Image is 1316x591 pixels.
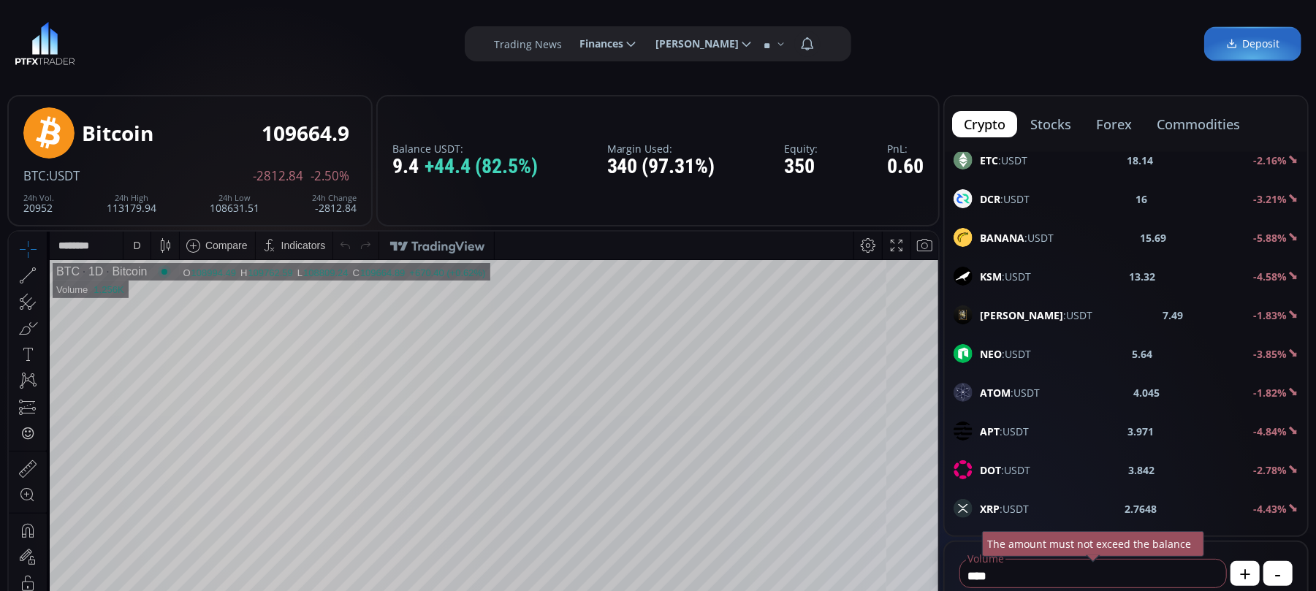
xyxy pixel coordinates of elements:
div: L [289,36,294,47]
div: 1D [71,34,94,47]
b: 7.49 [1163,308,1183,323]
span: :USDT [980,191,1030,207]
div: Bitcoin [94,34,138,47]
div: O [174,36,182,47]
b: 5.64 [1132,346,1152,362]
b: -5.88% [1253,231,1287,245]
div: 24h Vol. [23,194,54,202]
div: Bitcoin [82,122,153,145]
b: 3.842 [1129,462,1155,478]
span: -2812.84 [253,169,303,183]
div: H [232,36,239,47]
label: Balance USDT: [392,143,538,154]
b: XRP [980,502,1000,516]
button: stocks [1019,111,1083,137]
div: 113179.94 [107,194,156,213]
b: APT [980,424,1000,438]
b: BANANA [980,231,1024,245]
button: crypto [952,111,1017,137]
label: Trading News [494,37,562,52]
b: -1.83% [1253,308,1287,322]
div: 20952 [23,194,54,213]
div: 9.4 [392,156,538,178]
div: 109664.89 [351,36,396,47]
span: :USDT [980,230,1054,245]
b: -2.16% [1253,153,1287,167]
div: 108809.24 [294,36,339,47]
span: Finances [569,29,623,58]
div: Volume [47,53,79,64]
div:  [13,195,25,209]
b: KSM [980,270,1002,283]
button: commodities [1145,111,1252,137]
b: ATOM [980,386,1011,400]
div: 108994.49 [183,36,227,47]
div: 108631.51 [210,194,259,213]
span: :USDT [980,424,1029,439]
span: BTC [23,167,46,184]
div: 24h Change [312,194,357,202]
div: 340 (97.31%) [607,156,715,178]
b: 18.14 [1127,153,1154,168]
b: -4.43% [1253,502,1287,516]
span: Deposit [1226,37,1279,52]
b: -4.58% [1253,270,1287,283]
span: :USDT [46,167,80,184]
span: :USDT [980,462,1030,478]
span: :USDT [980,501,1029,516]
div: 109762.59 [239,36,284,47]
label: Equity: [784,143,818,154]
img: LOGO [15,22,75,66]
a: Deposit [1204,27,1301,61]
span: -2.50% [311,169,349,183]
div: 109664.9 [262,122,349,145]
button: - [1263,561,1293,586]
div: 0.60 [887,156,924,178]
span: :USDT [980,153,1027,168]
span: :USDT [980,269,1031,284]
b: NEO [980,347,1002,361]
div: BTC [47,34,71,47]
div: 1.256K [85,53,115,64]
b: 3.971 [1128,424,1155,439]
div: Indicators [273,8,317,20]
b: -3.21% [1253,192,1287,206]
div: The amount must not exceed the balance [982,531,1204,557]
span: :USDT [980,308,1092,323]
b: -2.78% [1253,463,1287,477]
b: -1.82% [1253,386,1287,400]
b: 2.7648 [1125,501,1157,516]
div: D [124,8,132,20]
b: 15.69 [1141,230,1167,245]
button: + [1231,561,1260,586]
span: +44.4 (82.5%) [425,156,538,178]
b: 16 [1136,191,1147,207]
div: 24h High [107,194,156,202]
div: -2812.84 [312,194,357,213]
label: Margin Used: [607,143,715,154]
b: ETC [980,153,998,167]
span: :USDT [980,346,1031,362]
div: 24h Low [210,194,259,202]
div: C [344,36,351,47]
b: [PERSON_NAME] [980,308,1063,322]
b: -3.85% [1253,347,1287,361]
div: Compare [197,8,239,20]
b: -4.84% [1253,424,1287,438]
div: Market open [149,34,162,47]
button: forex [1084,111,1144,137]
b: 4.045 [1133,385,1160,400]
b: 13.32 [1129,269,1155,284]
b: DOT [980,463,1001,477]
div: 350 [784,156,818,178]
span: [PERSON_NAME] [645,29,739,58]
b: DCR [980,192,1000,206]
label: PnL: [887,143,924,154]
div: +670.40 (+0.62%) [400,36,476,47]
span: :USDT [980,385,1040,400]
